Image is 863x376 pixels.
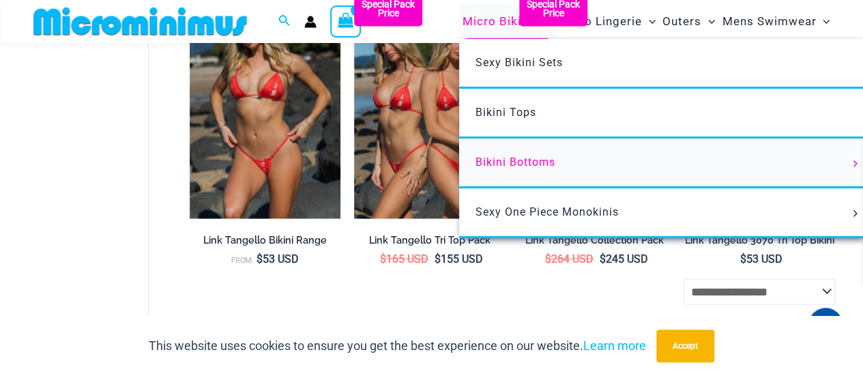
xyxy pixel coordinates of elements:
span: Micro Lingerie [559,4,642,39]
a: Link Tangello Collection Pack [519,233,671,251]
span: Sexy Bikini Sets [476,56,563,69]
h2: Link Tangello Bikini Range [190,233,341,246]
span: Sexy One Piece Monokinis [476,205,619,218]
span: Menu Toggle [847,160,862,167]
span: $ [545,252,551,265]
span: Menu Toggle [847,210,862,217]
span: $ [257,252,263,265]
span: Bikini Tops [476,106,536,119]
span: $ [600,252,606,265]
a: Mens SwimwearMenu ToggleMenu Toggle [718,4,833,39]
a: Micro BikinisMenu ToggleMenu Toggle [459,4,555,39]
a: Account icon link [304,16,317,28]
bdi: 155 USD [435,252,483,265]
bdi: 53 USD [257,252,299,265]
p: This website uses cookies to ensure you get the best experience on our website. [149,336,646,356]
span: Outers [662,4,701,39]
bdi: 53 USD [740,252,782,265]
bdi: 264 USD [545,252,594,265]
button: Accept [656,330,714,362]
span: Menu Toggle [642,4,656,39]
h2: Link Tangello 3070 Tri Top Bikini [684,233,835,246]
span: Bikini Bottoms [476,156,555,169]
a: Link Tangello Tri Top Pack [354,233,506,251]
h2: Link Tangello Collection Pack [519,233,671,246]
span: Menu Toggle [816,4,830,39]
a: OutersMenu ToggleMenu Toggle [659,4,718,39]
a: Link Tangello Bikini Range [190,233,341,251]
h2: Link Tangello Tri Top Pack [354,233,506,246]
span: $ [435,252,441,265]
a: Micro LingerieMenu ToggleMenu Toggle [555,4,659,39]
a: Search icon link [278,13,291,30]
span: Menu Toggle [701,4,715,39]
span: $ [380,252,386,265]
bdi: 165 USD [380,252,428,265]
a: Learn more [583,338,646,353]
span: Mens Swimwear [722,4,816,39]
a: Link Tangello 3070 Tri Top Bikini [684,233,835,251]
nav: Site Navigation [457,2,836,41]
img: MM SHOP LOGO FLAT [28,6,252,37]
span: $ [740,252,746,265]
a: View Shopping Cart, empty [330,5,362,37]
span: From: [231,255,253,264]
bdi: 245 USD [600,252,648,265]
span: Micro Bikinis [463,4,538,39]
